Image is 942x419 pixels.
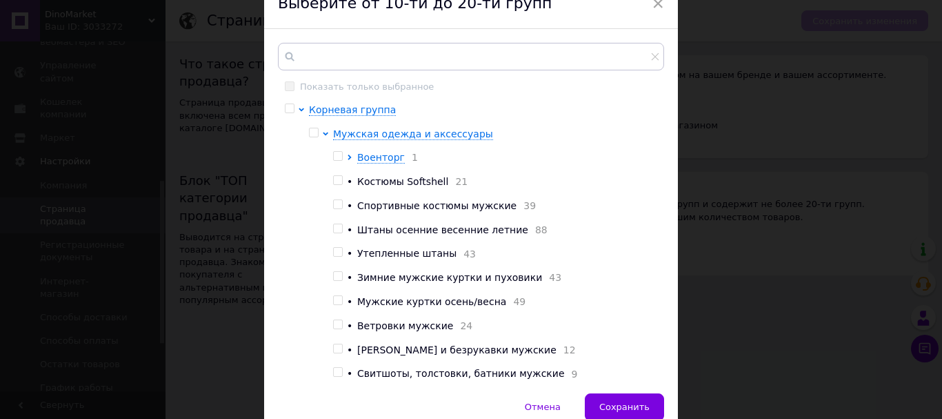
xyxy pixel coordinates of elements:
[357,152,405,163] span: Военторг
[357,296,506,307] span: Мужские куртки осень/весна
[347,176,352,187] span: •
[357,368,565,379] span: Свитшоты, толстовки, батники мужские
[347,320,352,331] span: •
[357,176,448,187] span: Костюмы Softshell
[357,272,542,283] span: Зимние мужские куртки и пуховики
[347,224,352,235] span: •
[347,272,352,283] span: •
[525,402,561,412] span: Отмена
[448,176,468,187] span: 21
[506,296,525,307] span: 49
[347,200,352,211] span: •
[517,200,536,211] span: 39
[347,344,352,355] span: •
[557,344,576,355] span: 12
[565,369,578,380] span: 9
[599,402,650,412] span: Сохранить
[357,224,528,235] span: Штаны осенние весенние летние
[528,224,548,235] span: 88
[357,248,457,259] span: Утепленные штаны
[333,128,493,139] span: Мужская одежда и аксессуары
[357,320,453,331] span: Ветровки мужские
[347,296,352,307] span: •
[357,200,517,211] span: Спортивные костюмы мужские
[457,249,476,260] span: 43
[300,81,434,93] div: Показать только выбранное
[405,152,418,163] span: 1
[357,344,557,355] span: [PERSON_NAME] и безрукавки мужские
[453,320,472,331] span: 24
[542,272,561,283] span: 43
[347,368,352,379] span: •
[309,104,396,115] span: Корневая группа
[347,248,352,259] span: •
